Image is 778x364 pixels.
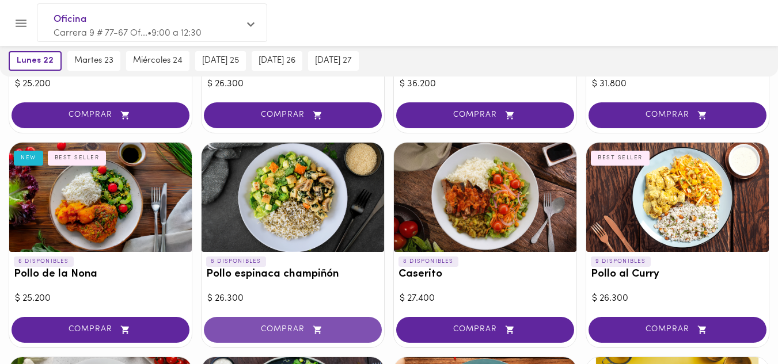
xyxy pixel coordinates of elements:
[252,51,302,71] button: [DATE] 26
[204,317,382,343] button: COMPRAR
[9,143,192,252] div: Pollo de la Nona
[400,292,571,305] div: $ 27.400
[411,110,560,120] span: COMPRAR
[399,269,572,281] h3: Caserito
[399,256,458,267] p: 8 DISPONIBLES
[411,325,560,335] span: COMPRAR
[206,269,379,281] h3: Pollo espinaca champiñón
[396,317,574,343] button: COMPRAR
[207,78,378,91] div: $ 26.300
[14,269,187,281] h3: Pollo de la Nona
[54,29,202,38] span: Carrera 9 # 77-67 Of... • 9:00 a 12:30
[315,56,352,66] span: [DATE] 27
[603,110,752,120] span: COMPRAR
[195,51,246,71] button: [DATE] 25
[204,102,382,128] button: COMPRAR
[54,12,239,27] span: Oficina
[202,143,384,252] div: Pollo espinaca champiñón
[592,292,763,305] div: $ 26.300
[586,143,769,252] div: Pollo al Curry
[591,151,650,166] div: BEST SELLER
[15,292,186,305] div: $ 25.200
[206,256,266,267] p: 8 DISPONIBLES
[259,56,295,66] span: [DATE] 26
[396,102,574,128] button: COMPRAR
[591,256,651,267] p: 9 DISPONIBLES
[218,325,367,335] span: COMPRAR
[74,56,113,66] span: martes 23
[15,78,186,91] div: $ 25.200
[48,151,107,166] div: BEST SELLER
[589,317,766,343] button: COMPRAR
[711,297,766,352] iframe: Messagebird Livechat Widget
[17,56,54,66] span: lunes 22
[400,78,571,91] div: $ 36.200
[67,51,120,71] button: martes 23
[9,51,62,71] button: lunes 22
[14,151,43,166] div: NEW
[589,102,766,128] button: COMPRAR
[592,78,763,91] div: $ 31.800
[218,110,367,120] span: COMPRAR
[26,325,175,335] span: COMPRAR
[207,292,378,305] div: $ 26.300
[394,143,576,252] div: Caserito
[202,56,239,66] span: [DATE] 25
[7,9,35,37] button: Menu
[12,317,189,343] button: COMPRAR
[308,51,359,71] button: [DATE] 27
[133,56,183,66] span: miércoles 24
[26,110,175,120] span: COMPRAR
[603,325,752,335] span: COMPRAR
[126,51,189,71] button: miércoles 24
[591,269,764,281] h3: Pollo al Curry
[14,256,74,267] p: 6 DISPONIBLES
[12,102,189,128] button: COMPRAR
